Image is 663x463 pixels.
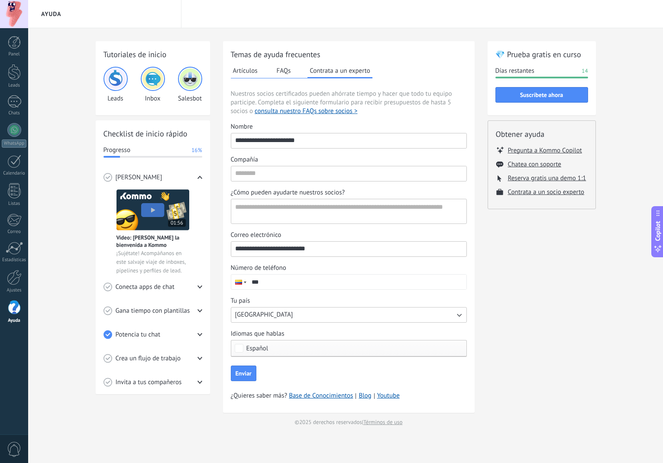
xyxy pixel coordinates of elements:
span: Conecta apps de chat [116,283,175,291]
button: Chatea con soporte [508,160,561,168]
div: Ajustes [2,288,27,293]
h2: Obtener ayuda [496,129,588,139]
span: Español [246,345,268,352]
img: Meet video [116,189,189,230]
span: Días restantes [495,67,534,75]
div: Leads [103,67,128,103]
span: Vídeo: [PERSON_NAME] la bienvenida a Kommo [116,234,189,249]
h2: Tutoriales de inicio [103,49,202,60]
span: Nuestros socios certificados pueden ahórrate tiempo y hacer que todo tu equipo participe. Complet... [231,90,467,116]
span: Tu país [231,297,250,305]
span: Idiomas que hablas [231,330,285,338]
div: Calendario [2,171,27,176]
button: Enviar [231,366,256,381]
input: Nombre [231,133,466,147]
span: Compañía [231,155,258,164]
span: ¡Sujétate! Acompáñanos en este salvaje viaje de inboxes, pipelines y perfiles de lead. [116,249,189,275]
span: Gana tiempo con plantillas [116,307,190,315]
span: ¿Quieres saber más? [231,392,400,400]
span: Potencia tu chat [116,330,161,339]
button: FAQs [275,64,293,77]
div: Inbox [141,67,165,103]
a: Youtube [377,392,400,400]
span: © 2025 derechos reservados | [295,418,403,427]
button: Pregunta a Kommo Copilot [508,146,582,155]
div: Ayuda [2,318,27,324]
span: ¿Cómo pueden ayudarte nuestros socios? [231,188,345,197]
span: [GEOGRAPHIC_DATA] [235,311,293,319]
span: 16% [191,146,202,155]
span: Nombre [231,123,253,131]
div: Correo [2,229,27,235]
button: Contrata a un socio experto [508,188,585,196]
span: Progresso [103,146,130,155]
a: Blog [359,392,371,400]
div: Chats [2,110,27,116]
button: Tu país [231,307,467,323]
h2: Checklist de inicio rápido [103,128,202,139]
span: Invita a tus compañeros [116,378,182,387]
span: Copilot [653,221,662,241]
button: Contrata a un experto [307,64,372,78]
button: Suscríbete ahora [495,87,588,103]
div: Listas [2,201,27,207]
span: 14 [582,67,588,75]
div: Estadísticas [2,257,27,263]
span: Enviar [236,370,252,376]
div: Colombia: + 57 [231,275,248,289]
textarea: ¿Cómo pueden ayudarte nuestros socios? [231,199,465,223]
div: Leads [2,83,27,88]
button: consulta nuestro FAQs sobre socios > [255,107,357,116]
span: Crea un flujo de trabajo [116,354,181,363]
input: Número de teléfono [248,275,466,289]
span: Suscríbete ahora [520,92,563,98]
span: Correo electrónico [231,231,281,240]
button: Artículos [231,64,260,77]
input: Compañía [231,166,466,180]
input: Correo electrónico [231,242,466,256]
span: [PERSON_NAME] [116,173,162,182]
h2: Temas de ayuda frecuentes [231,49,467,60]
h2: 💎 Prueba gratis en curso [495,49,588,60]
a: Términos de uso [363,418,402,426]
a: Base de Conocimientos [289,392,353,400]
div: Panel [2,52,27,57]
div: WhatsApp [2,139,26,148]
div: Salesbot [178,67,202,103]
button: Reserva gratis una demo 1:1 [508,174,586,182]
span: Número de teléfono [231,264,286,272]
